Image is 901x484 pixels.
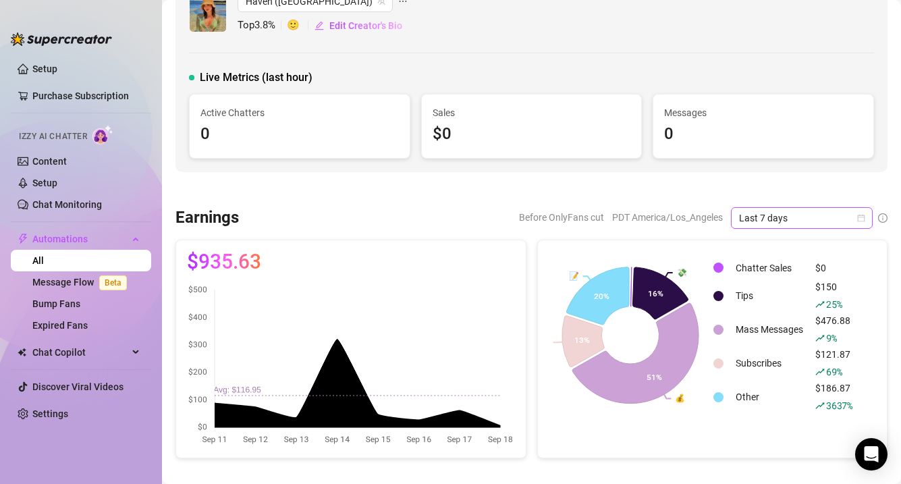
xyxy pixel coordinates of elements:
div: $121.87 [815,347,852,379]
span: edit [315,21,324,30]
span: rise [815,367,825,377]
a: Setup [32,178,57,188]
span: Top 3.8 % [238,18,287,34]
span: thunderbolt [18,234,28,244]
span: Izzy AI Chatter [19,130,87,143]
span: 🙂 [287,18,314,34]
div: 0 [664,122,863,147]
a: Chat Monitoring [32,199,102,210]
div: Open Intercom Messenger [855,438,888,470]
span: rise [815,300,825,309]
a: Setup [32,63,57,74]
a: Bump Fans [32,298,80,309]
span: PDT America/Los_Angeles [612,207,723,227]
img: AI Chatter [92,125,113,144]
text: 📝 [568,271,578,281]
span: rise [815,333,825,343]
span: calendar [857,214,865,222]
div: 0 [200,122,399,147]
span: $935.63 [187,251,261,273]
td: Chatter Sales [730,257,809,278]
a: Message FlowBeta [32,277,132,288]
td: Mass Messages [730,313,809,346]
span: Edit Creator's Bio [329,20,402,31]
span: Sales [433,105,631,120]
span: Messages [664,105,863,120]
span: 25 % [826,298,842,311]
a: Discover Viral Videos [32,381,124,392]
div: $0 [433,122,631,147]
text: 💰 [676,394,686,404]
span: rise [815,401,825,410]
td: Other [730,381,809,413]
span: Last 7 days [739,208,865,228]
a: Purchase Subscription [32,85,140,107]
a: Settings [32,408,68,419]
td: Subscribes [730,347,809,379]
span: 9 % [826,331,836,344]
a: Expired Fans [32,320,88,331]
span: Beta [99,275,127,290]
div: $0 [815,261,852,275]
div: $476.88 [815,313,852,346]
span: Live Metrics (last hour) [200,70,312,86]
div: $150 [815,279,852,312]
span: Active Chatters [200,105,399,120]
span: Chat Copilot [32,342,128,363]
img: Chat Copilot [18,348,26,357]
span: Automations [32,228,128,250]
span: Before OnlyFans cut [519,207,604,227]
a: All [32,255,44,266]
a: Content [32,156,67,167]
span: 69 % [826,365,842,378]
text: 💸 [677,267,687,277]
button: Edit Creator's Bio [314,15,403,36]
div: $186.87 [815,381,852,413]
h3: Earnings [175,207,239,229]
td: Tips [730,279,809,312]
span: 3637 % [826,399,852,412]
img: logo-BBDzfeDw.svg [11,32,112,46]
span: info-circle [878,213,888,223]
